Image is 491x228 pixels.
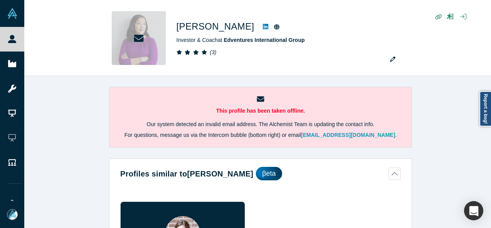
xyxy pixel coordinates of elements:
[224,37,304,43] a: Edventures International Group
[120,120,401,128] p: Our system detected an invalid email address. The Alchemist Team is updating the contact info.
[120,167,401,180] button: Profiles similar to[PERSON_NAME]βeta
[177,37,305,43] span: Investor & Coach at
[120,107,401,115] p: This profile has been taken offline.
[120,168,253,180] h2: Profiles similar to [PERSON_NAME]
[256,167,282,180] div: βeta
[301,132,395,138] a: [EMAIL_ADDRESS][DOMAIN_NAME]
[7,209,18,220] img: Mia Scott's Account
[7,8,18,19] img: Alchemist Vault Logo
[479,91,491,126] a: Report a bug!
[120,131,401,139] p: For questions, message us via the Intercom bubble (bottom right) or email .
[210,49,216,55] i: ( 3 )
[177,20,254,33] h1: [PERSON_NAME]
